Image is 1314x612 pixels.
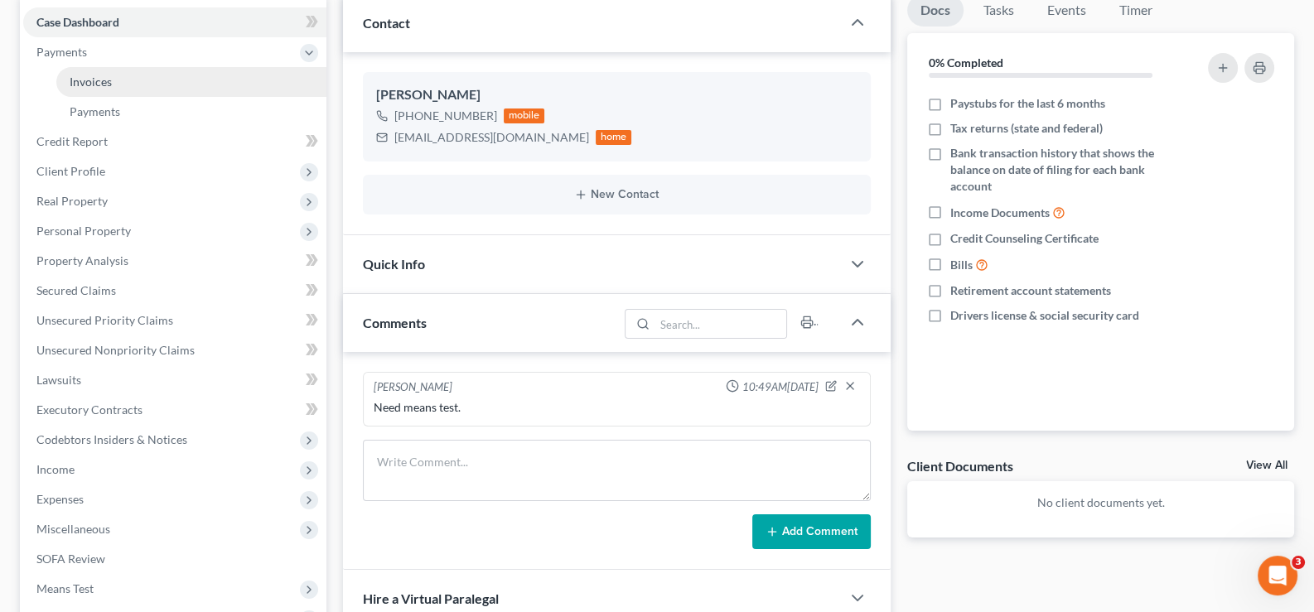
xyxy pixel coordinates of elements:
div: [PHONE_NUMBER] [394,108,497,124]
div: Need means test. [374,399,861,416]
a: Executory Contracts [23,395,326,425]
a: View All [1246,460,1287,471]
span: Payments [70,104,120,118]
span: Case Dashboard [36,15,119,29]
a: Lawsuits [23,365,326,395]
span: Invoices [70,75,112,89]
div: mobile [504,108,545,123]
span: Income [36,462,75,476]
a: Case Dashboard [23,7,326,37]
div: home [596,130,632,145]
span: Executory Contracts [36,402,143,417]
a: Unsecured Nonpriority Claims [23,335,326,365]
span: Comments [363,315,427,330]
span: Payments [36,45,87,59]
a: Invoices [56,67,326,97]
span: Hire a Virtual Paralegal [363,590,499,606]
span: Client Profile [36,164,105,178]
span: Codebtors Insiders & Notices [36,432,187,446]
a: SOFA Review [23,544,326,574]
span: 10:49AM[DATE] [742,379,819,395]
span: Property Analysis [36,253,128,267]
p: No client documents yet. [920,494,1281,511]
span: Credit Counseling Certificate [950,230,1099,247]
span: Personal Property [36,224,131,238]
span: Miscellaneous [36,522,110,536]
span: Real Property [36,194,108,208]
span: Quick Info [363,256,425,272]
a: Credit Report [23,127,326,157]
a: Secured Claims [23,276,326,306]
span: Credit Report [36,134,108,148]
span: Bank transaction history that shows the balance on date of filing for each bank account [950,145,1183,195]
span: Expenses [36,492,84,506]
div: [PERSON_NAME] [376,85,858,105]
span: Unsecured Nonpriority Claims [36,343,195,357]
input: Search... [655,310,787,338]
span: SOFA Review [36,552,105,566]
div: Client Documents [907,457,1013,475]
span: Bills [950,257,973,273]
div: [PERSON_NAME] [374,379,452,396]
span: Tax returns (state and federal) [950,120,1103,137]
button: New Contact [376,188,858,201]
span: 3 [1292,556,1305,569]
span: Lawsuits [36,373,81,387]
span: Contact [363,15,410,31]
div: [EMAIL_ADDRESS][DOMAIN_NAME] [394,129,589,146]
span: Income Documents [950,205,1050,221]
span: Retirement account statements [950,282,1111,299]
strong: 0% Completed [929,55,1003,70]
span: Means Test [36,581,94,595]
a: Payments [56,97,326,127]
span: Paystubs for the last 6 months [950,95,1105,112]
a: Unsecured Priority Claims [23,306,326,335]
button: Add Comment [752,514,871,549]
a: Property Analysis [23,246,326,276]
iframe: Intercom live chat [1258,556,1297,595]
span: Unsecured Priority Claims [36,313,173,327]
span: Secured Claims [36,283,116,297]
span: Drivers license & social security card [950,307,1139,324]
